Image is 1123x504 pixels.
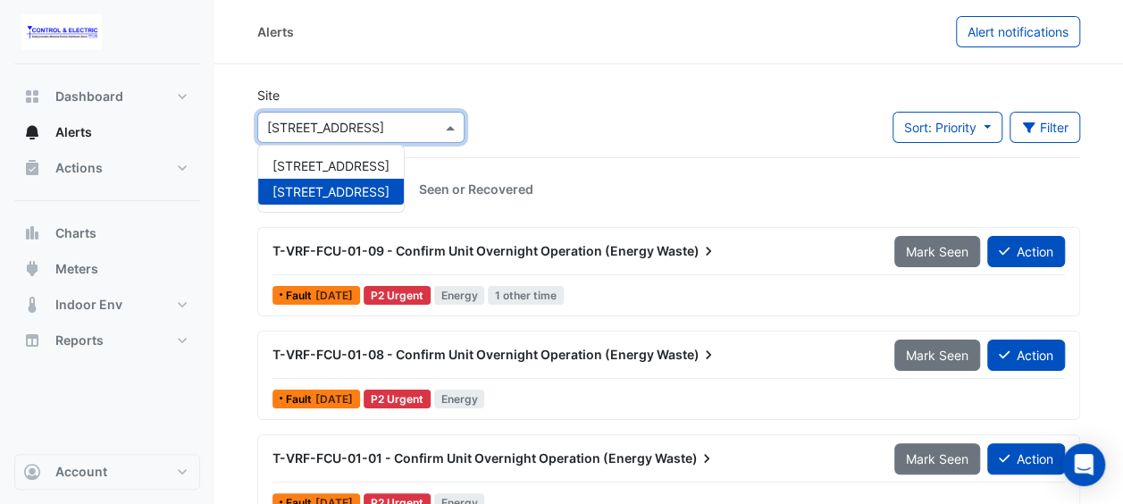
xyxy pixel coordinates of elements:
span: T-VRF-FCU-01-09 - Confirm Unit Overnight Operation (Energy [272,243,654,258]
button: Action [987,236,1065,267]
span: T-VRF-FCU-01-08 - Confirm Unit Overnight Operation (Energy [272,347,654,362]
span: Mark Seen [906,348,968,363]
button: Actions [14,150,200,186]
div: P2 Urgent [364,286,431,305]
button: Mark Seen [894,236,980,267]
app-icon: Reports [23,332,41,349]
app-icon: Indoor Env [23,296,41,314]
button: Dashboard [14,79,200,114]
img: Company Logo [21,14,102,50]
app-icon: Alerts [23,123,41,141]
ng-dropdown-panel: Options list [257,145,405,213]
button: Mark Seen [894,443,980,475]
span: Thu 11-Sep-2025 21:00 AEST [315,392,353,406]
span: [STREET_ADDRESS] [272,184,390,199]
button: Account [14,454,200,490]
span: Waste) [655,449,716,467]
span: Account [55,463,107,481]
span: Mark Seen [906,451,968,466]
span: Energy [434,286,485,305]
span: Mark Seen [906,244,968,259]
button: Filter [1010,112,1081,143]
span: Alerts [55,123,92,141]
span: Indoor Env [55,296,122,314]
span: Charts [55,224,96,242]
app-icon: Dashboard [23,88,41,105]
div: Alerts [257,22,294,41]
span: Sort: Priority [904,120,976,135]
div: Open Intercom Messenger [1062,443,1105,486]
button: Meters [14,251,200,287]
button: Reports [14,323,200,358]
button: Sort: Priority [893,112,1002,143]
button: Action [987,443,1065,475]
span: Dashboard [55,88,123,105]
span: Waste) [657,346,717,364]
a: Seen or Recovered [405,172,548,206]
button: Alert notifications [956,16,1080,47]
span: Fault [286,290,315,301]
button: Action [987,340,1065,371]
span: Meters [55,260,98,278]
span: Waste) [657,242,717,260]
span: Thu 11-Sep-2025 21:00 AEST [315,289,353,302]
button: Mark Seen [894,340,980,371]
span: Reports [55,332,104,349]
span: Energy [434,390,485,408]
span: Fault [286,394,315,405]
div: P2 Urgent [364,390,431,408]
span: [STREET_ADDRESS] [272,158,390,173]
label: Site [257,86,280,105]
app-icon: Meters [23,260,41,278]
span: Actions [55,159,103,177]
button: Indoor Env [14,287,200,323]
app-icon: Charts [23,224,41,242]
span: 1 other time [488,286,564,305]
span: Alert notifications [968,24,1069,39]
app-icon: Actions [23,159,41,177]
button: Alerts [14,114,200,150]
button: Charts [14,215,200,251]
span: T-VRF-FCU-01-01 - Confirm Unit Overnight Operation (Energy [272,450,652,466]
